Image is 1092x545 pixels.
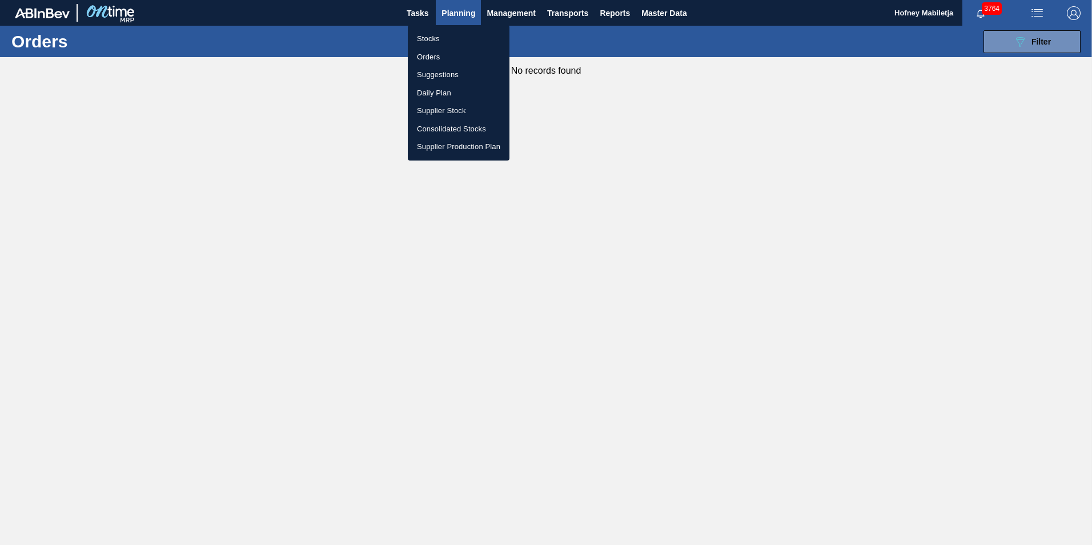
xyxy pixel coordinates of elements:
a: Stocks [408,30,509,48]
a: Daily Plan [408,84,509,102]
a: Orders [408,48,509,66]
a: Suggestions [408,66,509,84]
a: Supplier Production Plan [408,138,509,156]
a: Supplier Stock [408,102,509,120]
a: Consolidated Stocks [408,120,509,138]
